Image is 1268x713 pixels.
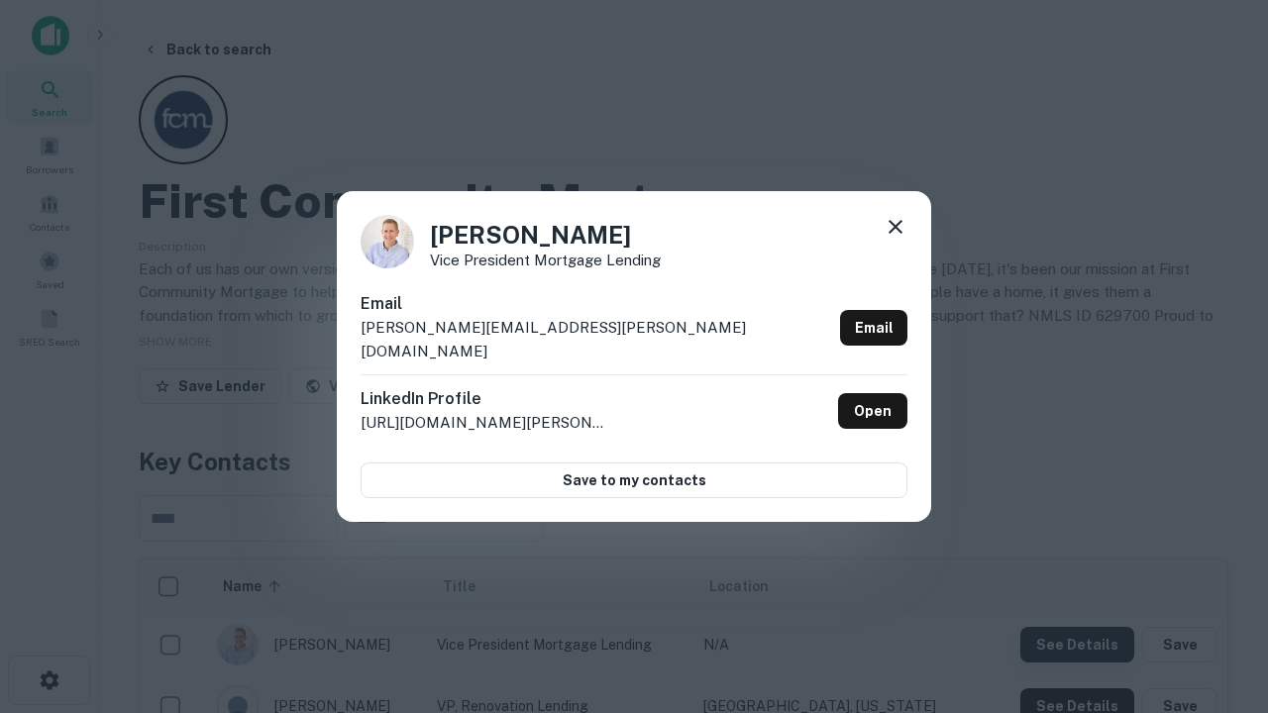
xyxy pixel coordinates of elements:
p: [URL][DOMAIN_NAME][PERSON_NAME] [361,411,608,435]
button: Save to my contacts [361,462,907,498]
img: 1520878720083 [361,215,414,268]
p: Vice President Mortgage Lending [430,253,661,267]
p: [PERSON_NAME][EMAIL_ADDRESS][PERSON_NAME][DOMAIN_NAME] [361,316,832,362]
a: Email [840,310,907,346]
a: Open [838,393,907,429]
iframe: Chat Widget [1169,491,1268,586]
h4: [PERSON_NAME] [430,217,661,253]
h6: Email [361,292,832,316]
h6: LinkedIn Profile [361,387,608,411]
